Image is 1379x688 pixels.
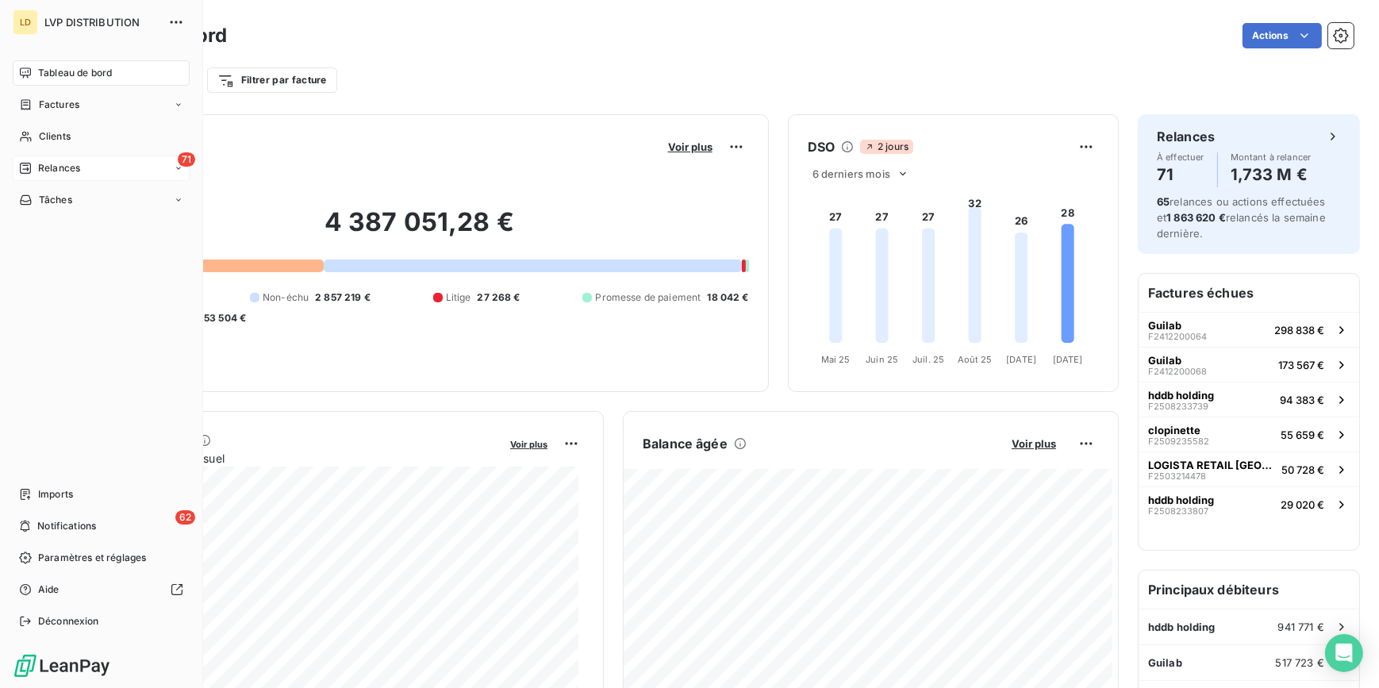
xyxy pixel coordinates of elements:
tspan: [DATE] [1052,354,1082,365]
span: Voir plus [510,439,547,450]
tspan: Mai 25 [820,354,850,365]
span: F2412200068 [1148,367,1207,376]
span: Voir plus [1012,437,1056,450]
span: Chiffre d'affaires mensuel [90,450,499,467]
span: 2 857 219 € [315,290,371,305]
span: 94 383 € [1280,394,1324,406]
span: Factures [39,98,79,112]
span: Litige [446,290,471,305]
span: 173 567 € [1278,359,1324,371]
span: Guilab [1148,319,1181,332]
span: 55 659 € [1281,429,1324,441]
span: -53 504 € [199,311,246,325]
span: Aide [38,582,60,597]
span: Déconnexion [38,614,99,628]
span: À effectuer [1157,152,1204,162]
button: GuilabF2412200064298 838 € [1139,312,1359,347]
h6: Factures échues [1139,274,1359,312]
tspan: Juil. 25 [912,354,944,365]
span: Clients [39,129,71,144]
span: 65 [1157,195,1170,208]
button: Filtrer par facture [207,67,337,93]
tspan: Août 25 [957,354,992,365]
span: 27 268 € [478,290,520,305]
span: F2509235582 [1148,436,1209,446]
h6: Balance âgée [643,434,728,453]
button: hddb holdingF250823373994 383 € [1139,382,1359,417]
span: 2 jours [860,140,913,154]
span: 298 838 € [1274,324,1324,336]
span: hddb holding [1148,621,1216,633]
span: Non-échu [263,290,309,305]
span: 6 derniers mois [812,167,890,180]
span: hddb holding [1148,494,1214,506]
h6: Principaux débiteurs [1139,571,1359,609]
div: LD [13,10,38,35]
span: LOGISTA RETAIL [GEOGRAPHIC_DATA] [1148,459,1275,471]
span: Paramètres et réglages [38,551,146,565]
button: clopinetteF250923558255 659 € [1139,417,1359,452]
span: 1 863 620 € [1166,211,1226,224]
h4: 71 [1157,162,1204,187]
span: LVP DISTRIBUTION [44,16,159,29]
tspan: [DATE] [1006,354,1036,365]
span: Tâches [39,193,72,207]
button: LOGISTA RETAIL [GEOGRAPHIC_DATA]F250321447850 728 € [1139,452,1359,486]
span: F2412200064 [1148,332,1207,341]
span: Guilab [1148,656,1182,669]
button: Actions [1243,23,1322,48]
span: F2508233739 [1148,402,1208,411]
span: 18 042 € [707,290,748,305]
span: F2503214478 [1148,471,1206,481]
span: 941 771 € [1278,621,1324,633]
button: Voir plus [505,436,552,451]
tspan: Juin 25 [866,354,898,365]
button: Voir plus [663,140,717,154]
span: F2508233807 [1148,506,1208,516]
span: Voir plus [668,140,713,153]
span: relances ou actions effectuées et relancés la semaine dernière. [1157,195,1326,240]
span: hddb holding [1148,389,1214,402]
span: Promesse de paiement [595,290,701,305]
span: clopinette [1148,424,1200,436]
span: 29 020 € [1281,498,1324,511]
h4: 1,733 M € [1231,162,1312,187]
span: 71 [178,152,195,167]
h6: DSO [808,137,835,156]
span: Guilab [1148,354,1181,367]
span: Imports [38,487,73,502]
span: Notifications [37,519,96,533]
h2: 4 387 051,28 € [90,206,749,254]
button: hddb holdingF250823380729 020 € [1139,486,1359,521]
span: Relances [38,161,80,175]
span: 50 728 € [1281,463,1324,476]
img: Logo LeanPay [13,653,111,678]
button: Voir plus [1007,436,1061,451]
span: 62 [175,510,195,525]
span: Tableau de bord [38,66,112,80]
span: 517 723 € [1276,656,1324,669]
a: Aide [13,577,190,602]
span: Montant à relancer [1231,152,1312,162]
div: Open Intercom Messenger [1325,634,1363,672]
button: GuilabF2412200068173 567 € [1139,347,1359,382]
h6: Relances [1157,127,1215,146]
